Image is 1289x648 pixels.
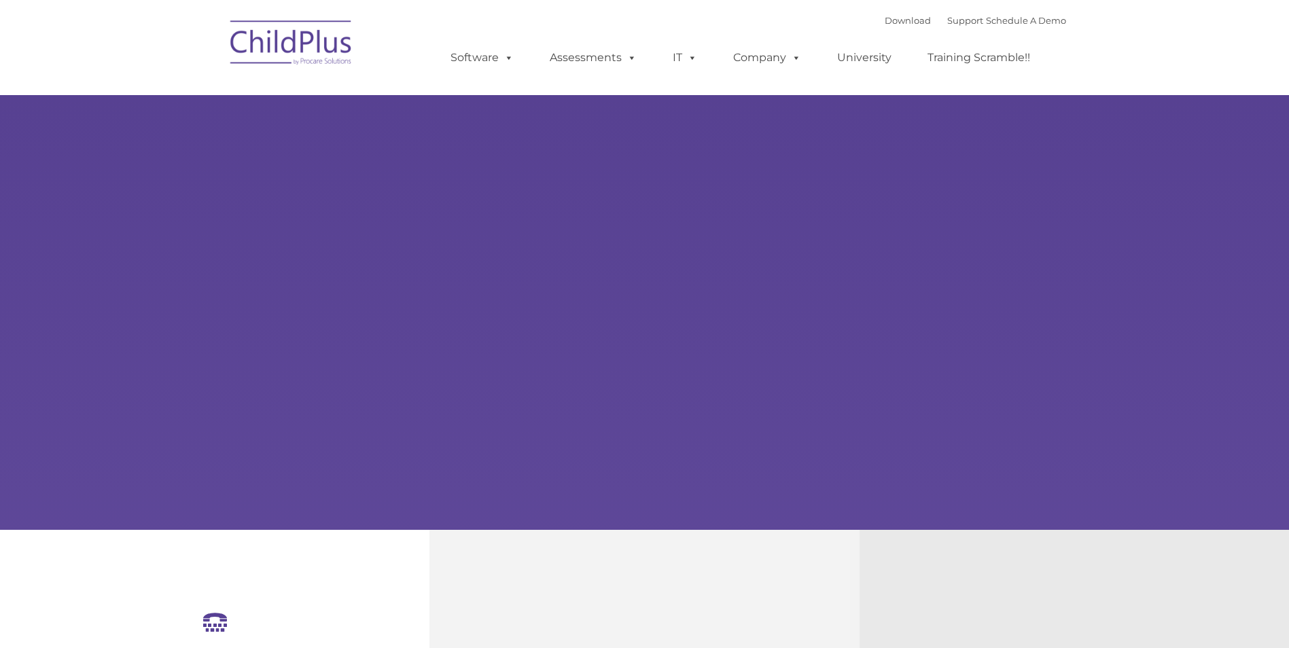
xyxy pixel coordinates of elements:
a: Assessments [536,44,650,71]
a: Software [437,44,527,71]
a: Support [947,15,983,26]
a: Schedule A Demo [986,15,1066,26]
a: IT [659,44,711,71]
a: Download [885,15,931,26]
font: | [885,15,1066,26]
a: Training Scramble!! [914,44,1044,71]
img: ChildPlus by Procare Solutions [224,11,359,79]
a: Company [720,44,815,71]
a: University [824,44,905,71]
